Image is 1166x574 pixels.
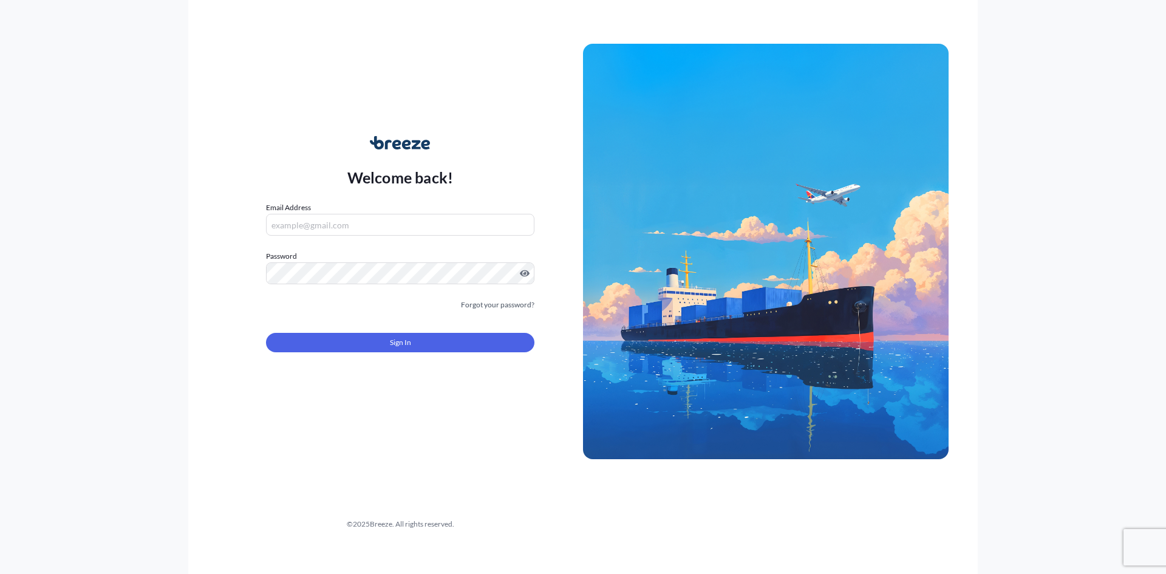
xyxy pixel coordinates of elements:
[266,202,311,214] label: Email Address
[217,518,583,530] div: © 2025 Breeze. All rights reserved.
[461,299,534,311] a: Forgot your password?
[266,214,534,236] input: example@gmail.com
[583,44,949,459] img: Ship illustration
[520,268,530,278] button: Show password
[347,168,454,187] p: Welcome back!
[266,250,534,262] label: Password
[390,337,411,349] span: Sign In
[266,333,534,352] button: Sign In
